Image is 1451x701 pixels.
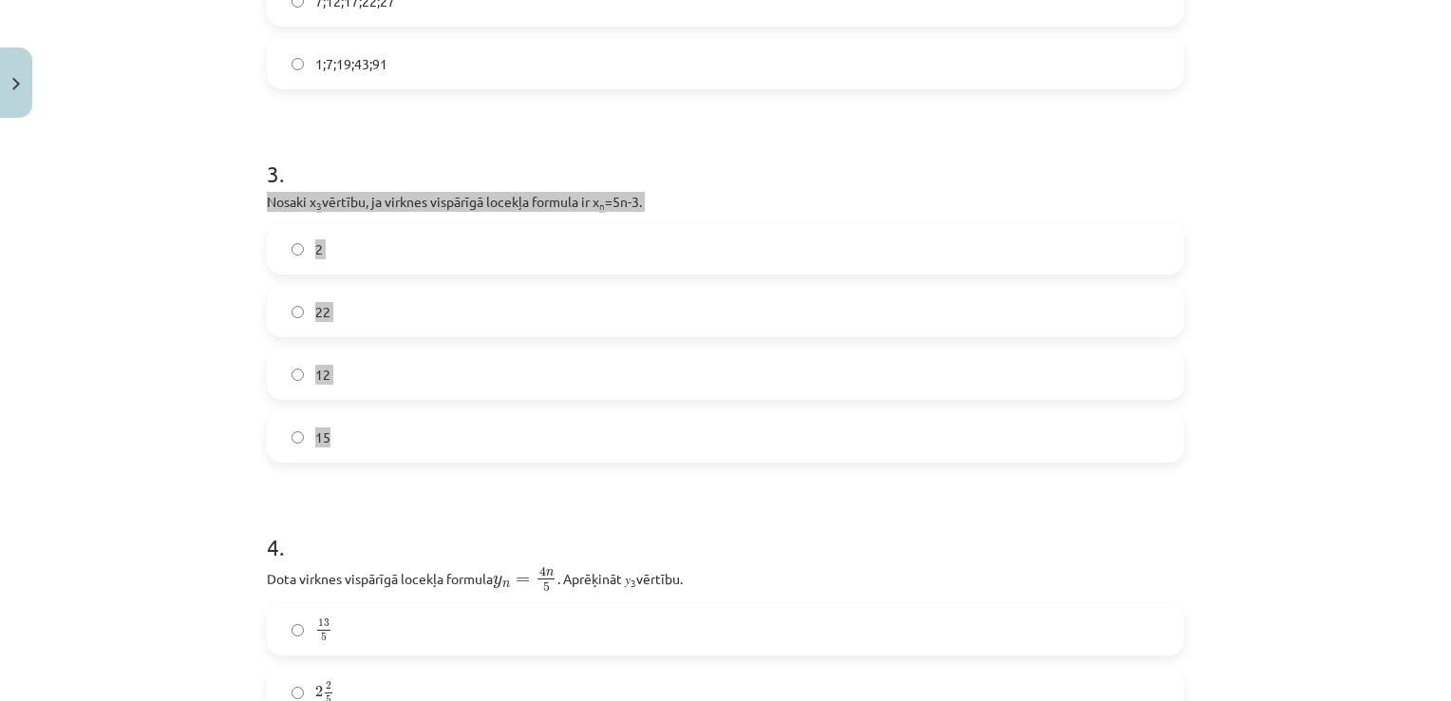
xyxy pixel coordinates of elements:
span: y [493,576,502,588]
span: 4 [539,567,546,578]
h1: 3 . [267,127,1184,186]
input: 12 [292,369,304,381]
sub: n [599,199,605,213]
span: 2 [315,686,323,697]
img: icon-close-lesson-0947bae3869378f0d4975bcd49f059093ad1ed9edebbc8119c70593378902aed.svg [12,78,20,90]
p: Nosaki x vērtību, ja virknes vispārīgā locekļa formula ir x =5n-3. [267,192,1184,212]
sub: 3 [631,576,636,590]
span: 1;7;19;43;91 [315,54,387,74]
span: n [546,571,554,578]
span: 12 [315,365,330,385]
span: 2 [326,682,331,691]
span: 15 [315,427,330,447]
span: 5 [321,633,327,641]
span: 5 [543,582,550,592]
input: 22 [292,306,304,318]
span: = [516,577,530,584]
span: 2 [315,239,323,259]
span: n [502,581,510,588]
span: 13 [318,619,330,628]
p: Dota virknes vispārīgā locekļa formula . Aprēķināt 𝑦 vērtību. [267,565,1184,593]
sub: 3 [316,199,322,213]
h1: 4 . [267,501,1184,559]
input: 2 [292,243,304,256]
span: 22 [315,302,330,322]
input: 15 [292,431,304,444]
input: 1;7;19;43;91 [292,58,304,70]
